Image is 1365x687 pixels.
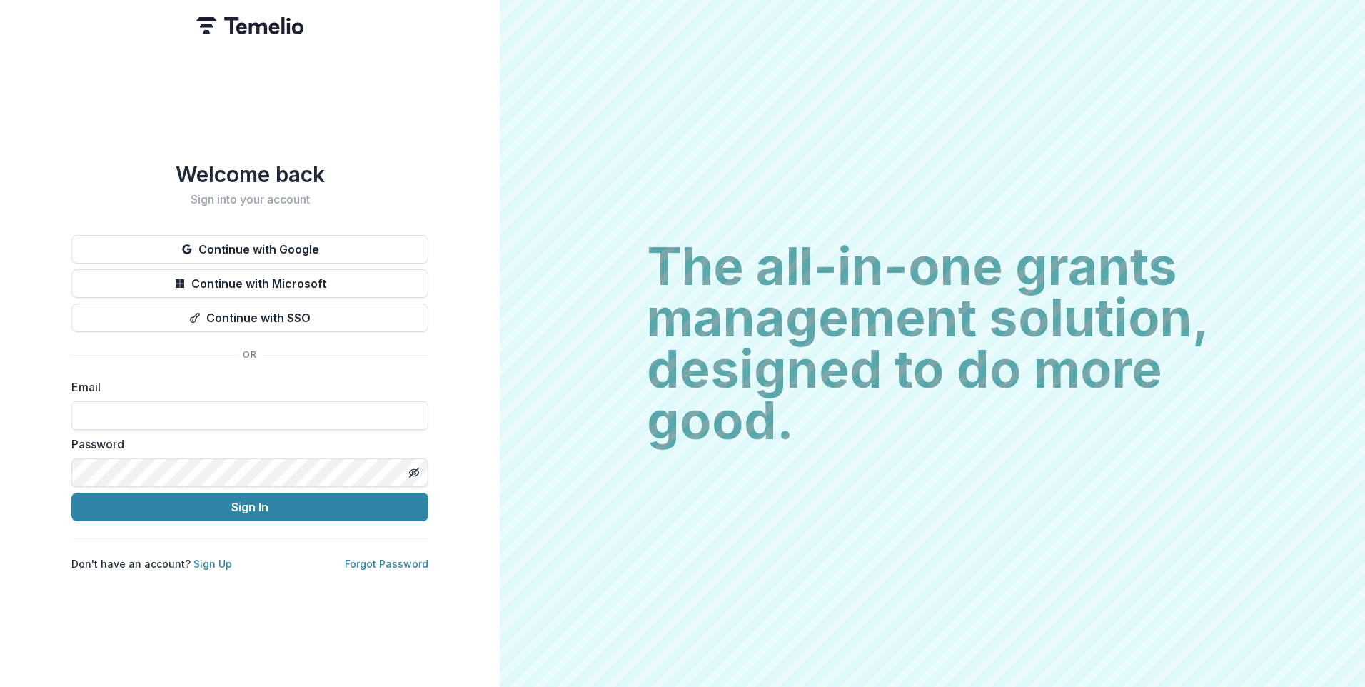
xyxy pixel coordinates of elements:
button: Toggle password visibility [403,461,425,484]
p: Don't have an account? [71,556,232,571]
label: Password [71,436,420,453]
button: Sign In [71,493,428,521]
h2: Sign into your account [71,193,428,206]
button: Continue with Microsoft [71,269,428,298]
label: Email [71,378,420,396]
button: Continue with SSO [71,304,428,332]
a: Forgot Password [345,558,428,570]
button: Continue with Google [71,235,428,264]
img: Temelio [196,17,303,34]
a: Sign Up [193,558,232,570]
h1: Welcome back [71,161,428,187]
